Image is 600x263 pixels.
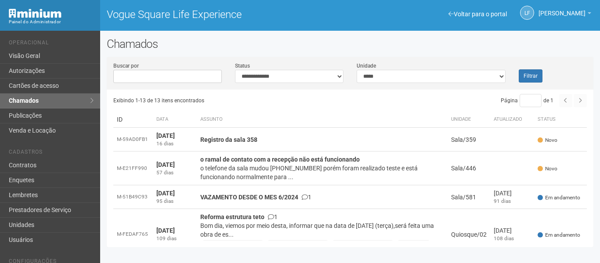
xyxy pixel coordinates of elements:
[490,112,534,128] th: Atualizado
[156,190,175,197] strong: [DATE]
[538,231,580,239] span: Em andamento
[494,189,531,198] div: [DATE]
[197,112,448,128] th: Assunto
[113,62,139,70] label: Buscar por
[538,137,557,144] span: Novo
[268,213,278,220] span: 1
[156,227,175,234] strong: [DATE]
[200,136,257,143] strong: Registro da sala 358
[448,128,490,151] td: Sala/359
[519,69,542,83] button: Filtrar
[156,140,193,148] div: 16 dias
[9,9,61,18] img: Minium
[156,198,193,205] div: 95 dias
[113,209,153,260] td: M-FEDAF765
[538,165,557,173] span: Novo
[200,221,444,239] div: Bom dia, viemos por meio desta, informar que na data de [DATE] (terça),será feita uma obra de es...
[9,149,94,158] li: Cadastros
[200,194,298,201] strong: VAZAMENTO DESDE O MES 6/2024
[494,226,531,235] div: [DATE]
[539,1,586,17] span: Letícia Florim
[200,156,360,163] strong: o ramal de contato com a recepção não está funcionando
[494,235,514,241] span: 108 dias
[107,37,593,50] h2: Chamados
[113,128,153,151] td: M-59AD0FB1
[448,209,490,260] td: Quiosque/02
[501,97,553,104] span: Página de 1
[494,198,511,204] span: 91 dias
[534,112,587,128] th: Status
[9,18,94,26] div: Painel do Administrador
[156,132,175,139] strong: [DATE]
[153,112,197,128] th: Data
[107,9,343,20] h1: Vogue Square Life Experience
[9,40,94,49] li: Operacional
[200,164,444,181] div: o telefone da sala mudou [PHONE_NUMBER] porém foram realizado teste e está funcionando normalment...
[538,194,580,202] span: Em andamento
[520,6,534,20] a: LF
[448,151,490,185] td: Sala/446
[235,62,250,70] label: Status
[156,161,175,168] strong: [DATE]
[156,235,193,242] div: 109 dias
[113,151,153,185] td: M-E21FF990
[200,213,264,220] strong: Reforma estrutura teto
[113,112,153,128] td: ID
[448,185,490,209] td: Sala/581
[156,169,193,177] div: 57 dias
[539,11,591,18] a: [PERSON_NAME]
[448,112,490,128] th: Unidade
[448,11,507,18] a: Voltar para o portal
[113,185,153,209] td: M-51B49C93
[357,62,376,70] label: Unidade
[113,94,351,107] div: Exibindo 1-13 de 13 itens encontrados
[302,194,311,201] span: 1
